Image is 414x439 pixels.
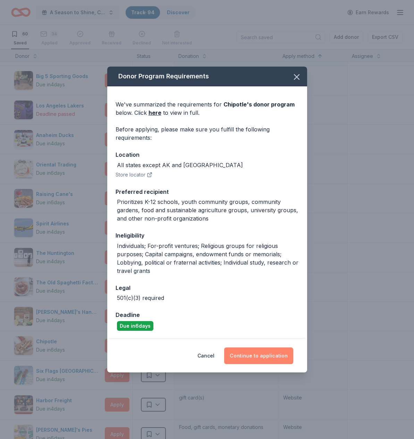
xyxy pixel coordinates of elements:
button: Continue to application [224,347,293,364]
div: Prioritizes K-12 schools, youth community groups, community gardens, food and sustainable agricul... [117,198,299,223]
div: Legal [116,283,299,292]
div: Due in 6 days [117,321,153,331]
div: All states except AK and [GEOGRAPHIC_DATA] [117,161,243,169]
button: Store locator [116,171,152,179]
div: 501(c)(3) required [117,294,164,302]
div: Individuals; For-profit ventures; Religious groups for religious purposes; Capital campaigns, end... [117,242,299,275]
div: We've summarized the requirements for below. Click to view in full. [116,100,299,117]
button: Cancel [197,347,214,364]
div: Ineligibility [116,231,299,240]
div: Donor Program Requirements [107,67,307,86]
div: Deadline [116,310,299,319]
div: Preferred recipient [116,187,299,196]
div: Location [116,150,299,159]
a: here [149,109,161,117]
div: Before applying, please make sure you fulfill the following requirements: [116,125,299,142]
span: Chipotle 's donor program [223,101,295,108]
